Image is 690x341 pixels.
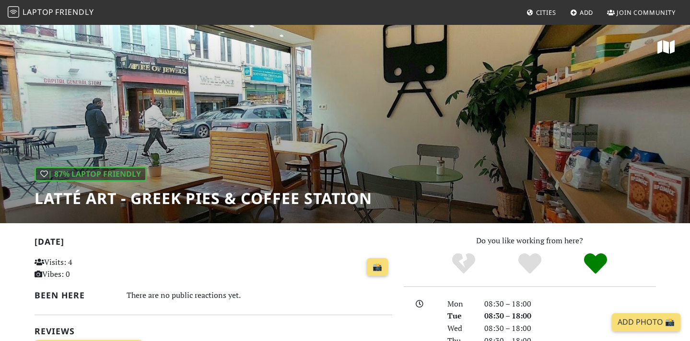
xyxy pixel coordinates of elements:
[8,4,94,21] a: LaptopFriendly LaptopFriendly
[566,4,597,21] a: Add
[35,237,392,250] h2: [DATE]
[35,290,116,300] h2: Been here
[479,298,662,310] div: 08:30 – 18:00
[127,288,392,302] div: There are no public reactions yet.
[617,8,676,17] span: Join Community
[497,252,563,276] div: Yes
[523,4,560,21] a: Cities
[35,256,146,281] p: Visits: 4 Vibes: 0
[562,252,629,276] div: Definitely!
[8,6,19,18] img: LaptopFriendly
[367,258,388,276] a: 📸
[479,322,662,335] div: 08:30 – 18:00
[612,313,680,331] a: Add Photo 📸
[442,322,478,335] div: Wed
[536,8,556,17] span: Cities
[442,310,478,322] div: Tue
[404,235,656,247] p: Do you like working from here?
[442,298,478,310] div: Mon
[23,7,54,17] span: Laptop
[580,8,594,17] span: Add
[55,7,94,17] span: Friendly
[35,189,372,207] h1: Latté Art - Greek Pies & Coffee Station
[603,4,679,21] a: Join Community
[431,252,497,276] div: No
[35,326,392,336] h2: Reviews
[479,310,662,322] div: 08:30 – 18:00
[35,167,147,182] div: | 87% Laptop Friendly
